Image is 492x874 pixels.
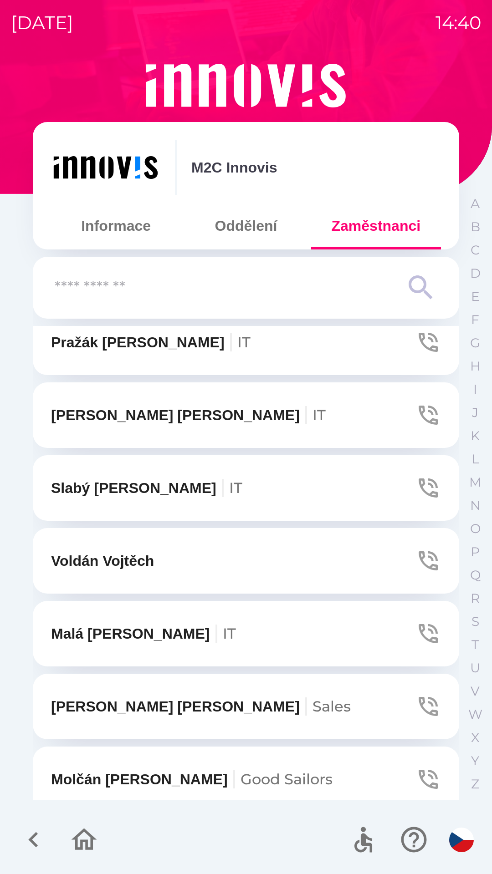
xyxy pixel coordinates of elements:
[51,331,251,353] p: Pražák [PERSON_NAME]
[33,747,459,812] button: Molčán [PERSON_NAME]Good Sailors
[33,455,459,521] button: Slabý [PERSON_NAME]IT
[436,9,481,36] p: 14:40
[51,696,351,717] p: [PERSON_NAME] [PERSON_NAME]
[51,768,333,790] p: Molčán [PERSON_NAME]
[33,674,459,739] button: [PERSON_NAME] [PERSON_NAME]Sales
[51,404,326,426] p: [PERSON_NAME] [PERSON_NAME]
[311,209,441,242] button: Zaměstnanci
[313,697,351,715] span: Sales
[191,157,277,178] p: M2C Innovis
[449,828,474,852] img: cs flag
[237,333,251,351] span: IT
[11,9,73,36] p: [DATE]
[229,479,242,497] span: IT
[33,528,459,594] button: Voldán Vojtěch
[33,601,459,666] button: Malá [PERSON_NAME]IT
[51,550,154,572] p: Voldán Vojtěch
[51,140,160,195] img: ef454dd6-c04b-4b09-86fc-253a1223f7b7.png
[181,209,311,242] button: Oddělení
[33,64,459,107] img: Logo
[33,382,459,448] button: [PERSON_NAME] [PERSON_NAME]IT
[51,209,181,242] button: Informace
[241,770,333,788] span: Good Sailors
[223,625,236,642] span: IT
[51,477,242,499] p: Slabý [PERSON_NAME]
[33,310,459,375] button: Pražák [PERSON_NAME]IT
[313,406,326,424] span: IT
[51,623,236,645] p: Malá [PERSON_NAME]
